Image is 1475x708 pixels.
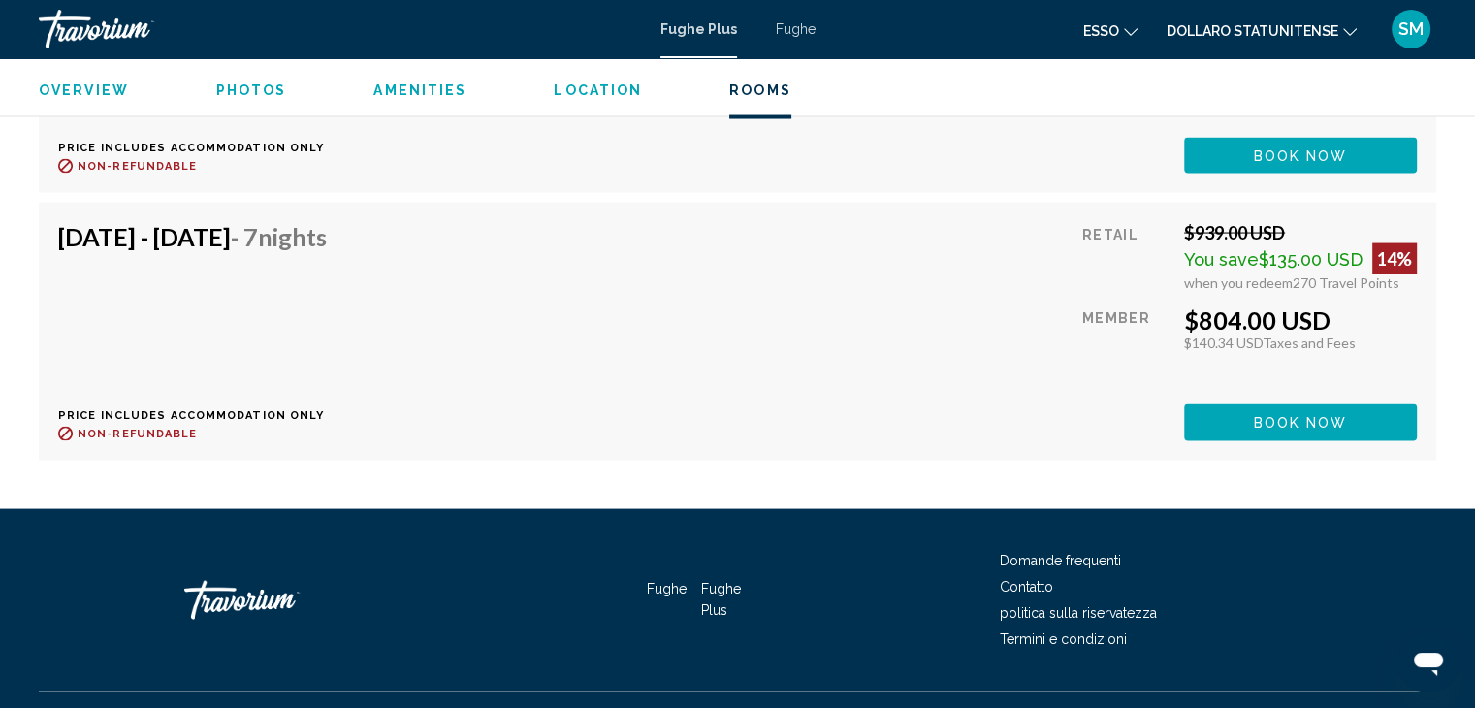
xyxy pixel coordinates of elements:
[78,160,197,173] span: Non-refundable
[1184,222,1417,243] div: $939.00 USD
[39,10,641,48] a: Travorio
[1254,416,1348,432] span: Book now
[1372,243,1417,274] div: 14%
[729,81,791,99] button: Rooms
[1083,16,1138,45] button: Cambia lingua
[1184,404,1417,440] button: Book now
[1000,631,1127,647] a: Termini e condizioni
[1184,306,1417,335] div: $804.00 USD
[373,81,466,99] button: Amenities
[1000,605,1157,621] a: politica sulla riservatezza
[701,581,741,618] a: Fughe Plus
[1184,335,1417,351] div: $140.34 USD
[373,82,466,98] span: Amenities
[660,21,737,37] a: Fughe Plus
[184,571,378,629] a: Travorio
[1398,18,1424,39] font: SM
[1263,335,1356,351] span: Taxes and Fees
[554,81,642,99] button: Location
[1000,553,1121,568] a: Domande frequenti
[1293,274,1399,291] span: 270 Travel Points
[1184,138,1417,174] button: Book now
[216,82,287,98] span: Photos
[1082,222,1170,291] div: Retail
[39,81,129,99] button: Overview
[58,142,341,154] p: Price includes accommodation only
[258,222,327,251] span: Nights
[1184,274,1293,291] span: when you redeem
[1254,148,1348,164] span: Book now
[58,409,341,422] p: Price includes accommodation only
[1083,23,1119,39] font: esso
[1167,23,1338,39] font: Dollaro statunitense
[78,428,197,440] span: Non-refundable
[776,21,816,37] a: Fughe
[1184,249,1259,270] span: You save
[1397,630,1459,692] iframe: Pulsante per aprire la finestra di messaggistica
[1167,16,1357,45] button: Cambia valuta
[1386,9,1436,49] button: Menu utente
[1000,579,1053,595] a: Contatto
[729,82,791,98] span: Rooms
[647,581,687,596] a: Fughe
[39,82,129,98] span: Overview
[231,222,327,251] span: - 7
[554,82,642,98] span: Location
[1259,249,1363,270] span: $135.00 USD
[1082,306,1170,390] div: Member
[58,222,327,251] h4: [DATE] - [DATE]
[216,81,287,99] button: Photos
